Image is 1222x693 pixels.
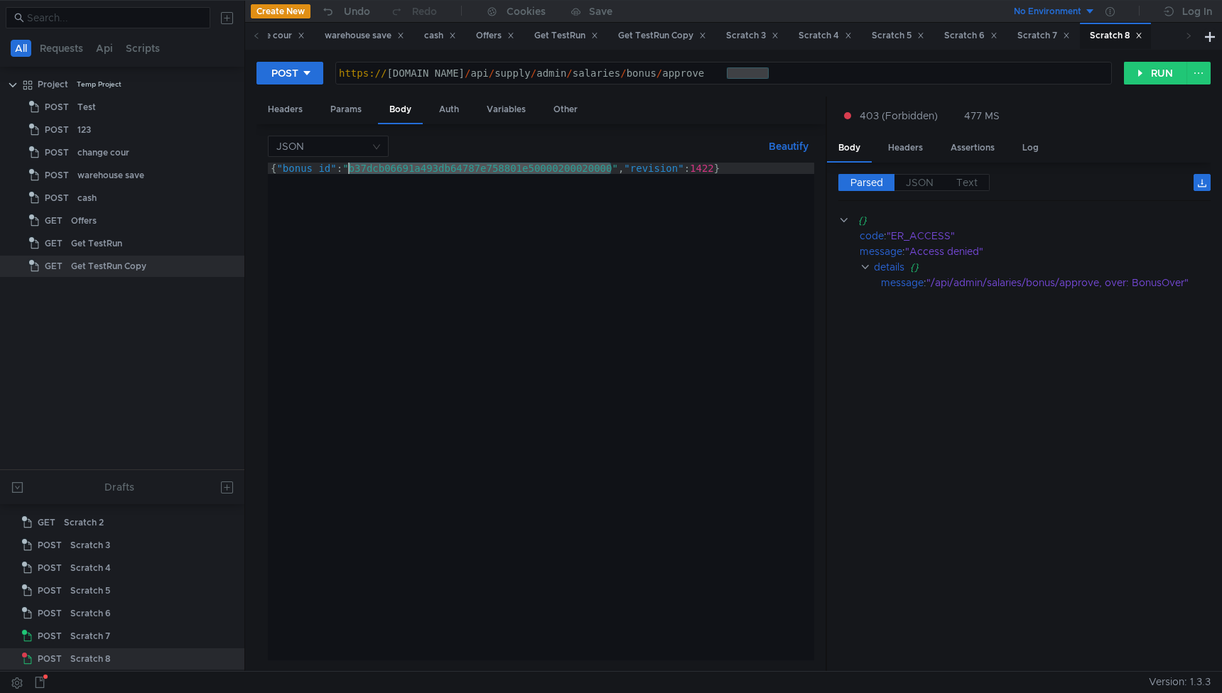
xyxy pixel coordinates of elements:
[45,97,69,118] span: POST
[964,109,1000,122] div: 477 MS
[71,210,97,231] div: Offers
[70,626,110,647] div: Scratch 7
[70,580,110,601] div: Scratch 5
[240,28,305,43] div: change cour
[77,74,121,95] div: Temp Project
[45,142,69,163] span: POST
[1124,62,1187,84] button: RUN
[412,3,437,20] div: Redo
[38,626,62,647] span: POST
[618,28,706,43] div: Get TestRun Copy
[850,176,883,189] span: Parsed
[27,10,202,26] input: Search...
[860,244,1211,259] div: :
[507,3,546,20] div: Cookies
[11,40,31,57] button: All
[38,648,62,670] span: POST
[877,135,934,161] div: Headers
[38,512,55,533] span: GET
[45,187,69,209] span: POST
[475,97,537,123] div: Variables
[70,603,111,624] div: Scratch 6
[881,275,924,290] div: message
[104,479,134,496] div: Drafts
[763,138,814,155] button: Beautify
[887,228,1192,244] div: "ER_ACCESS"
[380,1,447,22] button: Redo
[881,275,1211,290] div: :
[38,603,62,624] span: POST
[64,512,104,533] div: Scratch 2
[77,119,91,141] div: 123
[1090,28,1142,43] div: Scratch 8
[860,108,938,124] span: 403 (Forbidden)
[424,28,456,43] div: cash
[256,62,323,84] button: POST
[45,233,63,254] span: GET
[827,135,872,163] div: Body
[1182,3,1212,20] div: Log In
[428,97,470,123] div: Auth
[534,28,598,43] div: Get TestRun
[38,580,62,601] span: POST
[874,259,904,275] div: details
[905,244,1193,259] div: "Access denied"
[45,210,63,231] span: GET
[319,97,373,123] div: Params
[860,228,884,244] div: code
[256,97,314,123] div: Headers
[344,3,370,20] div: Undo
[38,535,62,556] span: POST
[1011,135,1050,161] div: Log
[476,28,514,43] div: Offers
[92,40,117,57] button: Api
[38,74,68,95] div: Project
[872,28,924,43] div: Scratch 5
[910,259,1192,275] div: {}
[1017,28,1070,43] div: Scratch 7
[589,6,612,16] div: Save
[36,40,87,57] button: Requests
[45,165,69,186] span: POST
[1149,672,1211,692] span: Version: 1.3.3
[45,256,63,277] span: GET
[906,176,934,189] span: JSON
[271,65,298,81] div: POST
[325,28,404,43] div: warehouse save
[542,97,589,123] div: Other
[378,97,423,124] div: Body
[77,165,144,186] div: warehouse save
[70,557,111,579] div: Scratch 4
[45,119,69,141] span: POST
[77,142,129,163] div: change cour
[860,244,902,259] div: message
[858,212,1191,228] div: {}
[926,275,1194,290] div: "/api/admin/salaries/bonus/approve, over: BonusOver"
[70,648,110,670] div: Scratch 8
[310,1,380,22] button: Undo
[71,233,122,254] div: Get TestRun
[799,28,852,43] div: Scratch 4
[726,28,779,43] div: Scratch 3
[1014,5,1081,18] div: No Environment
[121,40,164,57] button: Scripts
[944,28,997,43] div: Scratch 6
[251,4,310,18] button: Create New
[77,187,97,209] div: cash
[860,228,1211,244] div: :
[77,97,96,118] div: Test
[38,557,62,579] span: POST
[70,535,110,556] div: Scratch 3
[939,135,1006,161] div: Assertions
[71,256,146,277] div: Get TestRun Copy
[956,176,978,189] span: Text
